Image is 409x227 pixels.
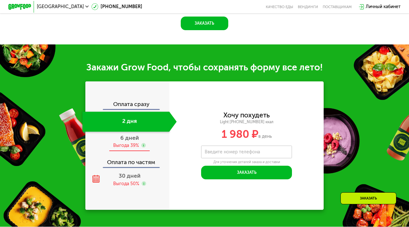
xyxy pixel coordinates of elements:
div: Light [PHONE_NUMBER] ккал [169,119,324,125]
label: Введите номер телефона [205,150,260,154]
div: Оплата по частям [86,154,169,167]
span: 6 дней [120,134,139,141]
button: Заказать [201,166,292,179]
a: [PHONE_NUMBER] [91,3,142,10]
div: Для уточнения деталей заказа и доставки [201,160,292,164]
span: [GEOGRAPHIC_DATA] [37,5,84,9]
span: 30 дней [119,172,141,179]
div: Выгода 50% [113,181,139,187]
div: Хочу похудеть [223,112,270,118]
span: 1 980 ₽ [221,128,258,141]
a: Качество еды [266,5,293,9]
div: Выгода 39% [113,142,139,149]
span: в день [258,134,272,139]
div: Оплата сразу [86,102,169,109]
div: Заказать [340,192,396,204]
a: Вендинги [298,5,318,9]
div: Личный кабинет [366,3,401,10]
div: поставщикам [323,5,352,9]
button: Заказать [181,17,228,30]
